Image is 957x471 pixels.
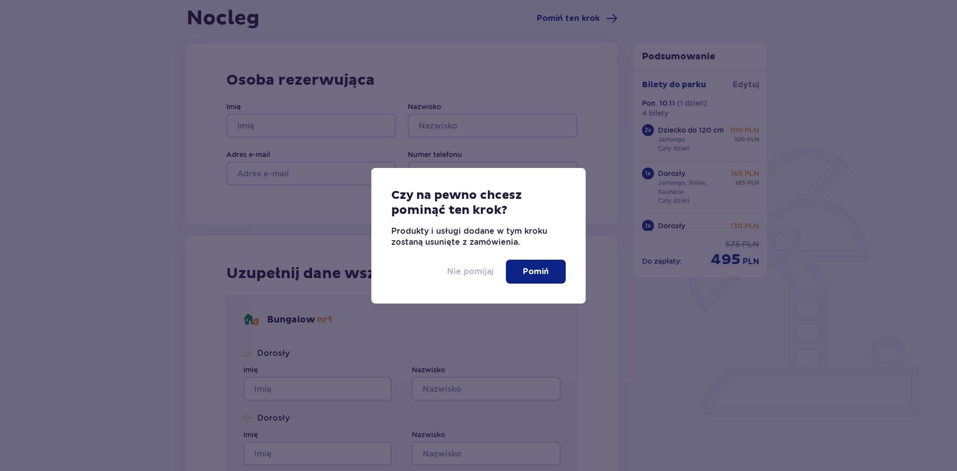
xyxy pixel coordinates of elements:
[447,266,494,277] a: Nie pomijaj
[523,266,549,277] p: Pomiń
[391,188,566,218] p: Czy na pewno chcesz pominąć ten krok?
[506,260,566,284] button: Pomiń
[391,226,566,248] p: Produkty i usługi dodane w tym kroku zostaną usunięte z zamówienia.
